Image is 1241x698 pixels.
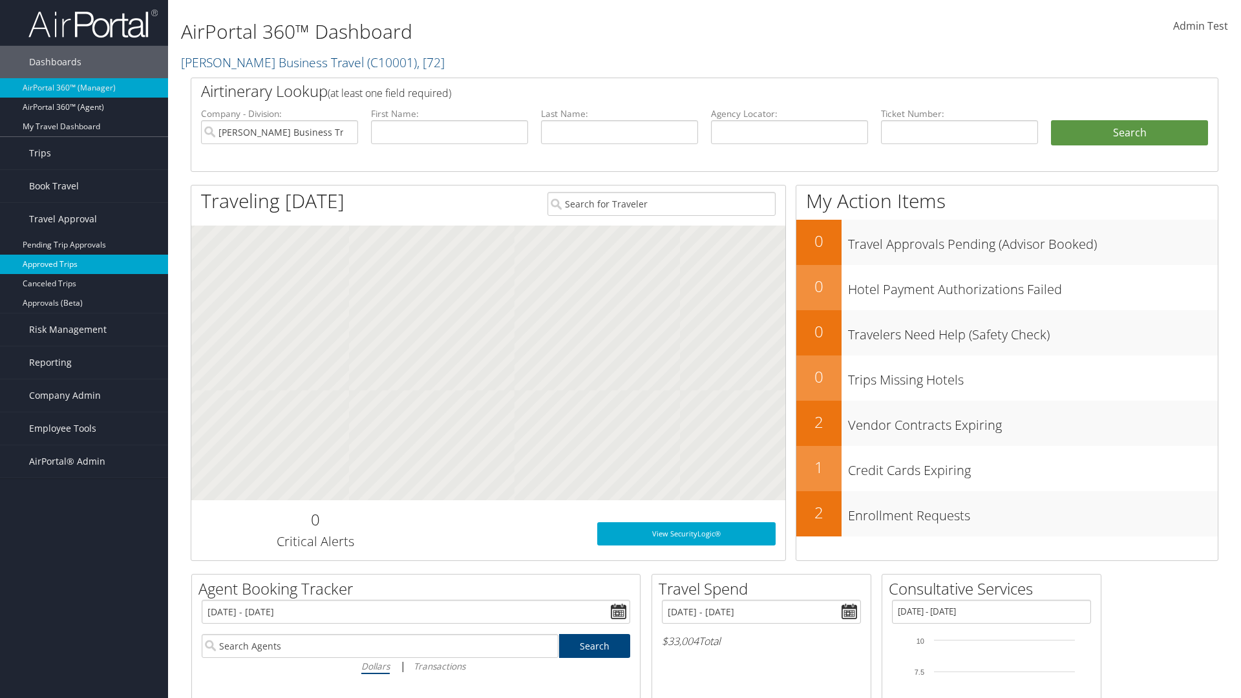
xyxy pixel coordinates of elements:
h3: Credit Cards Expiring [848,455,1218,480]
a: 0Trips Missing Hotels [796,355,1218,401]
h6: Total [662,634,861,648]
span: $33,004 [662,634,699,648]
a: 0Hotel Payment Authorizations Failed [796,265,1218,310]
h2: 0 [201,509,429,531]
tspan: 7.5 [915,668,924,676]
label: Ticket Number: [881,107,1038,120]
label: Last Name: [541,107,698,120]
a: 0Travel Approvals Pending (Advisor Booked) [796,220,1218,265]
i: Dollars [361,660,390,672]
button: Search [1051,120,1208,146]
h2: Agent Booking Tracker [198,578,640,600]
span: Book Travel [29,170,79,202]
h1: Traveling [DATE] [201,187,345,215]
span: , [ 72 ] [417,54,445,71]
i: Transactions [414,660,465,672]
input: Search Agents [202,634,558,658]
span: ( C10001 ) [367,54,417,71]
h2: Travel Spend [659,578,871,600]
label: Agency Locator: [711,107,868,120]
h2: 2 [796,502,842,523]
h3: Travelers Need Help (Safety Check) [848,319,1218,344]
div: | [202,658,630,674]
h1: AirPortal 360™ Dashboard [181,18,879,45]
a: 1Credit Cards Expiring [796,446,1218,491]
h2: 0 [796,366,842,388]
h2: 1 [796,456,842,478]
h1: My Action Items [796,187,1218,215]
span: Employee Tools [29,412,96,445]
span: Company Admin [29,379,101,412]
h3: Travel Approvals Pending (Advisor Booked) [848,229,1218,253]
a: 0Travelers Need Help (Safety Check) [796,310,1218,355]
a: Admin Test [1173,6,1228,47]
span: Travel Approval [29,203,97,235]
span: Trips [29,137,51,169]
h2: 0 [796,321,842,343]
a: View SecurityLogic® [597,522,776,545]
span: Risk Management [29,313,107,346]
h3: Hotel Payment Authorizations Failed [848,274,1218,299]
h2: 0 [796,230,842,252]
h2: 2 [796,411,842,433]
img: airportal-logo.png [28,8,158,39]
h3: Vendor Contracts Expiring [848,410,1218,434]
span: Dashboards [29,46,81,78]
h3: Critical Alerts [201,533,429,551]
span: Reporting [29,346,72,379]
a: 2Enrollment Requests [796,491,1218,536]
h3: Enrollment Requests [848,500,1218,525]
a: Search [559,634,631,658]
a: [PERSON_NAME] Business Travel [181,54,445,71]
span: Admin Test [1173,19,1228,33]
span: AirPortal® Admin [29,445,105,478]
h2: 0 [796,275,842,297]
label: First Name: [371,107,528,120]
a: 2Vendor Contracts Expiring [796,401,1218,446]
h2: Consultative Services [889,578,1101,600]
span: (at least one field required) [328,86,451,100]
tspan: 10 [917,637,924,645]
input: Search for Traveler [547,192,776,216]
h3: Trips Missing Hotels [848,365,1218,389]
label: Company - Division: [201,107,358,120]
h2: Airtinerary Lookup [201,80,1123,102]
